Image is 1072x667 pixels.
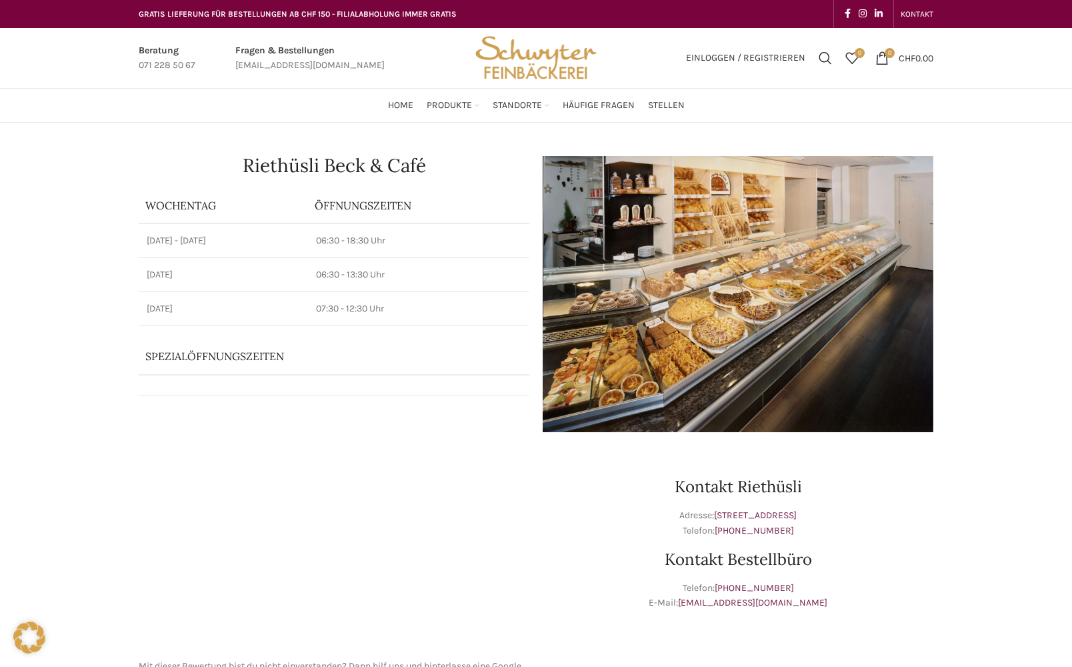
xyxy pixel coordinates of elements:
p: Telefon: E-Mail: [543,581,933,611]
p: [DATE] [147,268,300,281]
a: Home [388,92,413,119]
p: Wochentag [145,198,301,213]
a: [STREET_ADDRESS] [714,510,797,521]
iframe: bäckerei schwyter riethüsli [139,446,529,646]
a: [PHONE_NUMBER] [715,582,794,594]
a: Infobox link [139,43,195,73]
div: Main navigation [132,92,940,119]
a: Einloggen / Registrieren [679,45,812,71]
a: Facebook social link [841,5,855,23]
span: Einloggen / Registrieren [686,53,805,63]
a: Suchen [812,45,839,71]
h1: Riethüsli Beck & Café [139,156,529,175]
p: [DATE] - [DATE] [147,234,300,247]
h2: Kontakt Riethüsli [543,479,933,495]
p: Adresse: Telefon: [543,508,933,538]
span: Standorte [493,99,542,112]
span: Home [388,99,413,112]
a: Standorte [493,92,549,119]
a: Infobox link [235,43,385,73]
div: Meine Wunschliste [839,45,865,71]
span: Produkte [427,99,472,112]
img: Bäckerei Schwyter [471,28,601,88]
span: KONTAKT [901,9,933,19]
div: Secondary navigation [894,1,940,27]
a: Instagram social link [855,5,871,23]
a: Häufige Fragen [563,92,635,119]
a: Linkedin social link [871,5,887,23]
a: [PHONE_NUMBER] [715,525,794,536]
span: Häufige Fragen [563,99,635,112]
p: Spezialöffnungszeiten [145,349,485,364]
a: KONTAKT [901,1,933,27]
bdi: 0.00 [899,52,933,63]
a: Stellen [648,92,685,119]
p: [DATE] [147,302,300,315]
p: 06:30 - 18:30 Uhr [316,234,521,247]
span: Stellen [648,99,685,112]
p: ÖFFNUNGSZEITEN [315,198,523,213]
a: 0 CHF0.00 [869,45,940,71]
span: 0 [885,48,895,58]
span: CHF [899,52,915,63]
p: 07:30 - 12:30 Uhr [316,302,521,315]
a: [EMAIL_ADDRESS][DOMAIN_NAME] [678,597,827,608]
h2: Kontakt Bestellbüro [543,552,933,568]
span: 0 [855,48,865,58]
a: Site logo [471,51,601,63]
a: Produkte [427,92,479,119]
a: 0 [839,45,865,71]
p: 06:30 - 13:30 Uhr [316,268,521,281]
span: GRATIS LIEFERUNG FÜR BESTELLUNGEN AB CHF 150 - FILIALABHOLUNG IMMER GRATIS [139,9,457,19]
